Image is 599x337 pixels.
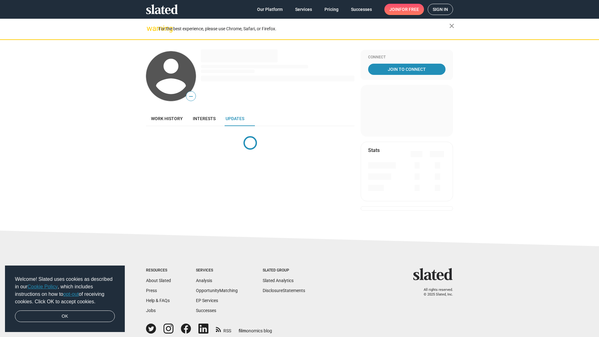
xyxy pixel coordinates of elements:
a: Press [146,288,157,293]
span: Join [389,4,419,15]
span: Updates [226,116,244,121]
a: OpportunityMatching [196,288,238,293]
span: for free [399,4,419,15]
a: Successes [196,308,216,313]
span: Successes [351,4,372,15]
mat-icon: warning [147,25,154,32]
mat-icon: close [448,22,455,30]
div: cookieconsent [5,266,125,332]
a: Our Platform [252,4,288,15]
div: Resources [146,268,171,273]
a: opt-out [63,291,79,297]
a: Cookie Policy [27,284,58,289]
p: All rights reserved. © 2025 Slated, Inc. [417,288,453,297]
span: film [239,328,246,333]
a: Join To Connect [368,64,446,75]
a: filmonomics blog [239,323,272,334]
div: Connect [368,55,446,60]
span: Welcome! Slated uses cookies as described in our , which includes instructions on how to of recei... [15,276,115,305]
div: For the best experience, please use Chrome, Safari, or Firefox. [158,25,449,33]
span: Services [295,4,312,15]
a: Analysis [196,278,212,283]
a: Slated Analytics [263,278,294,283]
a: Help & FAQs [146,298,170,303]
span: Our Platform [257,4,283,15]
a: EP Services [196,298,218,303]
a: Jobs [146,308,156,313]
mat-card-title: Stats [368,147,380,154]
a: dismiss cookie message [15,310,115,322]
a: Services [290,4,317,15]
span: Interests [193,116,216,121]
a: Successes [346,4,377,15]
a: RSS [216,324,231,334]
span: Join To Connect [369,64,444,75]
span: Sign in [433,4,448,15]
span: Work history [151,116,183,121]
a: Updates [221,111,249,126]
a: Sign in [428,4,453,15]
div: Slated Group [263,268,305,273]
div: Services [196,268,238,273]
a: DisclosureStatements [263,288,305,293]
span: Pricing [324,4,338,15]
a: Interests [188,111,221,126]
a: Work history [146,111,188,126]
span: — [186,92,196,100]
a: Pricing [319,4,343,15]
a: About Slated [146,278,171,283]
a: Joinfor free [384,4,424,15]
